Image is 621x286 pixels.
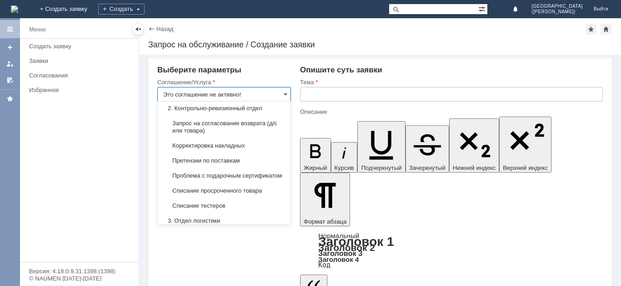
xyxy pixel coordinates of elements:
[163,142,285,149] span: Корректировка накладных
[601,24,611,35] div: Сделать домашней страницей
[29,276,129,281] div: © NAUMEN [DATE]-[DATE]
[3,56,17,71] a: Мои заявки
[25,54,136,68] a: Заявки
[357,121,405,173] button: Подчеркнутый
[157,66,241,74] span: Выберите параметры
[29,72,133,79] div: Согласования
[318,249,362,257] a: Заголовок 3
[531,4,583,9] span: [GEOGRAPHIC_DATA]
[318,261,331,269] a: Код
[300,138,331,173] button: Жирный
[304,164,327,171] span: Жирный
[318,255,359,263] a: Заголовок 4
[11,5,18,13] img: logo
[478,4,487,13] span: Расширенный поиск
[163,217,285,225] span: 3. Отдел логистики
[29,24,46,35] div: Меню
[300,233,603,268] div: Формат абзаца
[453,164,496,171] span: Нижний индекс
[409,164,446,171] span: Зачеркнутый
[318,242,375,253] a: Заголовок 2
[163,172,285,179] span: Проблема с подарочным сертификатом
[29,57,133,64] div: Заявки
[29,87,123,93] div: Избранное
[318,235,394,249] a: Заголовок 1
[300,79,601,85] div: Тема
[11,5,18,13] a: Перейти на домашнюю страницу
[449,118,500,173] button: Нижний индекс
[148,40,612,49] div: Запрос на обслуживание / Создание заявки
[163,202,285,209] span: Списание тестеров
[98,4,145,15] div: Создать
[300,109,601,115] div: Описание
[163,157,285,164] span: Претензии по поставкам
[499,117,551,173] button: Верхний индекс
[335,164,354,171] span: Курсив
[29,268,129,274] div: Версия: 4.18.0.9.31.1398 (1398)
[133,24,144,35] div: Скрыть меню
[318,232,359,240] a: Нормальный
[157,79,289,85] div: Соглашение/Услуга
[25,68,136,82] a: Согласования
[163,105,285,112] span: 2. Контрольно-ревизионный отдел
[331,142,358,173] button: Курсив
[163,187,285,194] span: Списание просроченного товара
[156,26,173,32] a: Назад
[586,24,596,35] div: Добавить в избранное
[163,120,285,134] span: Запрос на согласование возврата (д/с или товара)
[300,173,350,226] button: Формат абзаца
[25,39,136,53] a: Создать заявку
[3,40,17,55] a: Создать заявку
[304,218,346,225] span: Формат абзаца
[361,164,401,171] span: Подчеркнутый
[300,66,382,74] span: Опишите суть заявки
[3,73,17,87] a: Мои согласования
[29,43,133,50] div: Создать заявку
[503,164,548,171] span: Верхний индекс
[531,9,583,15] span: ([PERSON_NAME])
[406,125,449,173] button: Зачеркнутый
